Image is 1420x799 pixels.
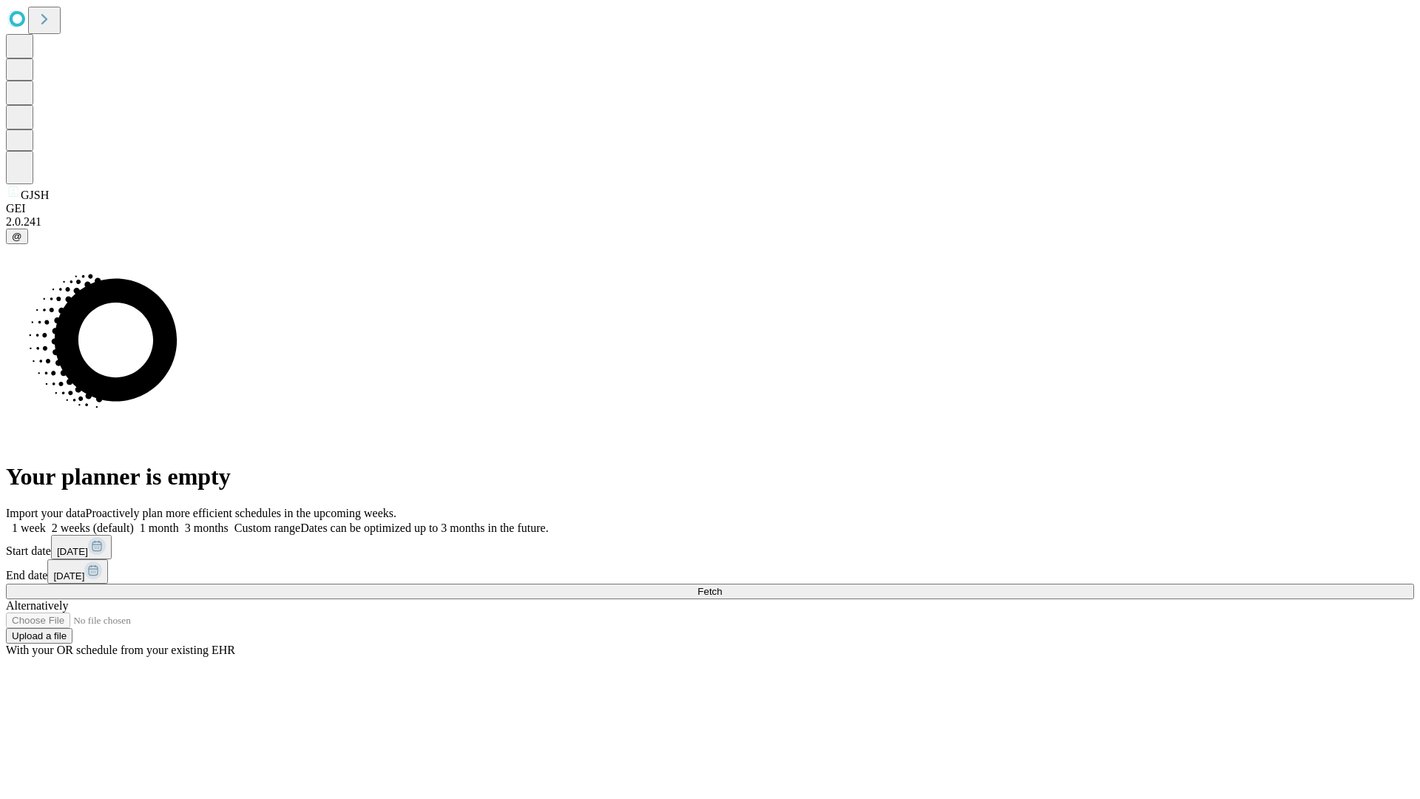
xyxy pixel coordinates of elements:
button: @ [6,229,28,244]
h1: Your planner is empty [6,463,1414,490]
button: [DATE] [51,535,112,559]
span: @ [12,231,22,242]
span: Proactively plan more efficient schedules in the upcoming weeks. [86,507,396,519]
div: Start date [6,535,1414,559]
span: 1 week [12,522,46,534]
button: Upload a file [6,628,72,644]
div: 2.0.241 [6,215,1414,229]
span: Custom range [234,522,300,534]
span: Alternatively [6,599,68,612]
div: End date [6,559,1414,584]
span: GJSH [21,189,49,201]
span: 2 weeks (default) [52,522,134,534]
button: [DATE] [47,559,108,584]
span: 1 month [140,522,179,534]
button: Fetch [6,584,1414,599]
div: GEI [6,202,1414,215]
span: Dates can be optimized up to 3 months in the future. [300,522,548,534]
span: 3 months [185,522,229,534]
span: [DATE] [57,546,88,557]
span: [DATE] [53,570,84,581]
span: Import your data [6,507,86,519]
span: With your OR schedule from your existing EHR [6,644,235,656]
span: Fetch [697,586,722,597]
